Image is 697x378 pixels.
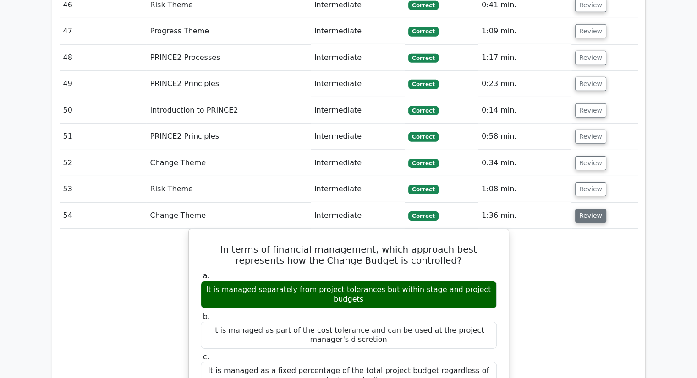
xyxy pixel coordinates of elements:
[408,159,438,168] span: Correct
[575,156,606,170] button: Review
[201,322,497,349] div: It is managed as part of the cost tolerance and can be used at the project manager's discretion
[478,150,571,176] td: 0:34 min.
[146,18,310,44] td: Progress Theme
[408,1,438,10] span: Correct
[478,176,571,202] td: 1:08 min.
[478,71,571,97] td: 0:23 min.
[478,97,571,124] td: 0:14 min.
[146,71,310,97] td: PRINCE2 Principles
[201,281,497,308] div: It is managed separately from project tolerances but within stage and project budgets
[311,18,405,44] td: Intermediate
[408,54,438,63] span: Correct
[60,150,147,176] td: 52
[311,97,405,124] td: Intermediate
[146,150,310,176] td: Change Theme
[146,124,310,150] td: PRINCE2 Principles
[60,71,147,97] td: 49
[203,352,209,361] span: c.
[575,103,606,118] button: Review
[478,124,571,150] td: 0:58 min.
[146,203,310,229] td: Change Theme
[408,106,438,115] span: Correct
[478,45,571,71] td: 1:17 min.
[311,150,405,176] td: Intermediate
[478,18,571,44] td: 1:09 min.
[478,203,571,229] td: 1:36 min.
[146,45,310,71] td: PRINCE2 Processes
[575,182,606,196] button: Review
[575,24,606,38] button: Review
[311,176,405,202] td: Intermediate
[203,271,210,280] span: a.
[575,51,606,65] button: Review
[60,124,147,150] td: 51
[60,203,147,229] td: 54
[408,185,438,194] span: Correct
[311,124,405,150] td: Intermediate
[575,130,606,144] button: Review
[311,45,405,71] td: Intermediate
[408,132,438,141] span: Correct
[60,18,147,44] td: 47
[408,211,438,221] span: Correct
[200,244,498,266] h5: In terms of financial management, which approach best represents how the Change Budget is control...
[60,97,147,124] td: 50
[60,45,147,71] td: 48
[575,209,606,223] button: Review
[146,97,310,124] td: Introduction to PRINCE2
[575,77,606,91] button: Review
[203,312,210,321] span: b.
[408,27,438,36] span: Correct
[146,176,310,202] td: Risk Theme
[311,71,405,97] td: Intermediate
[311,203,405,229] td: Intermediate
[60,176,147,202] td: 53
[408,80,438,89] span: Correct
